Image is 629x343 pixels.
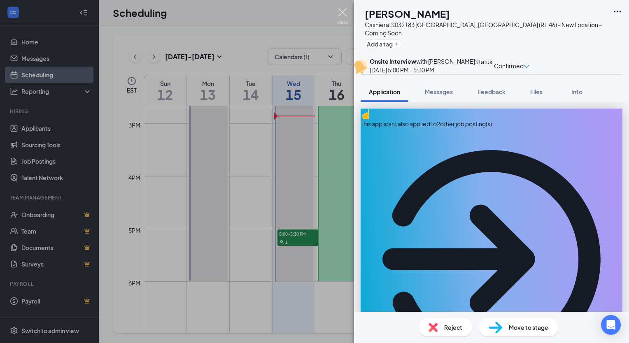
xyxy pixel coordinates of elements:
div: [DATE] 5:00 PM - 5:30 PM [370,65,475,74]
b: Onsite Interview [370,58,416,65]
button: PlusAdd a tag [365,39,401,48]
h1: [PERSON_NAME] [365,7,450,21]
span: Files [530,88,543,95]
div: Open Intercom Messenger [601,315,621,335]
span: Confirmed [494,61,524,70]
span: Application [369,88,400,95]
span: Feedback [478,88,506,95]
svg: Ellipses [613,7,622,16]
div: Cashier at S032183 [GEOGRAPHIC_DATA], [GEOGRAPHIC_DATA] (Rt. 46) - New Location - Coming Soon [365,21,608,37]
div: This applicant also applied to 2 other job posting(s) [361,119,622,128]
span: Messages [425,88,453,95]
div: with [PERSON_NAME] [370,57,475,65]
span: Move to stage [509,323,548,332]
svg: Plus [394,42,399,46]
span: down [524,64,529,70]
div: Status : [475,57,494,74]
span: Info [571,88,582,95]
span: Reject [444,323,462,332]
